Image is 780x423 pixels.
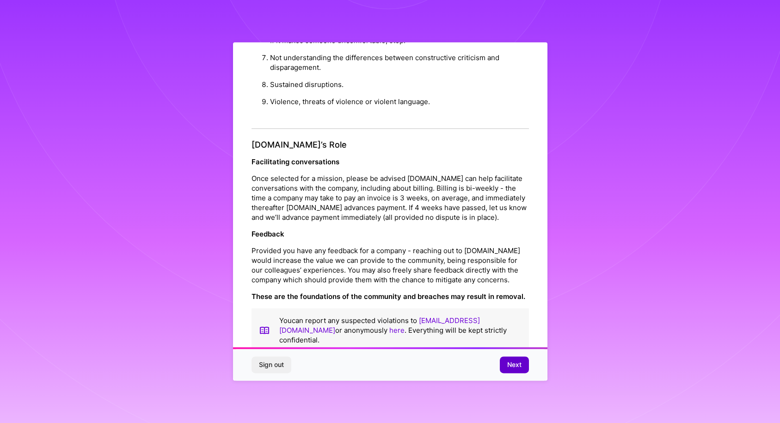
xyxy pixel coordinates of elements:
img: book icon [259,316,270,345]
a: here [389,326,405,335]
li: Not understanding the differences between constructive criticism and disparagement. [270,49,529,76]
strong: Feedback [252,230,284,239]
strong: Facilitating conversations [252,158,339,167]
span: Sign out [259,361,284,370]
p: You can report any suspected violations to or anonymously . Everything will be kept strictly conf... [279,316,522,345]
span: Next [507,361,522,370]
h4: [DOMAIN_NAME]’s Role [252,140,529,150]
button: Sign out [252,357,291,373]
a: [EMAIL_ADDRESS][DOMAIN_NAME] [279,317,480,335]
p: Provided you have any feedback for a company - reaching out to [DOMAIN_NAME] would increase the v... [252,246,529,285]
li: Violence, threats of violence or violent language. [270,93,529,110]
p: Once selected for a mission, please be advised [DOMAIN_NAME] can help facilitate conversations wi... [252,174,529,223]
button: Next [500,357,529,373]
li: Sustained disruptions. [270,76,529,93]
strong: These are the foundations of the community and breaches may result in removal. [252,292,525,301]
